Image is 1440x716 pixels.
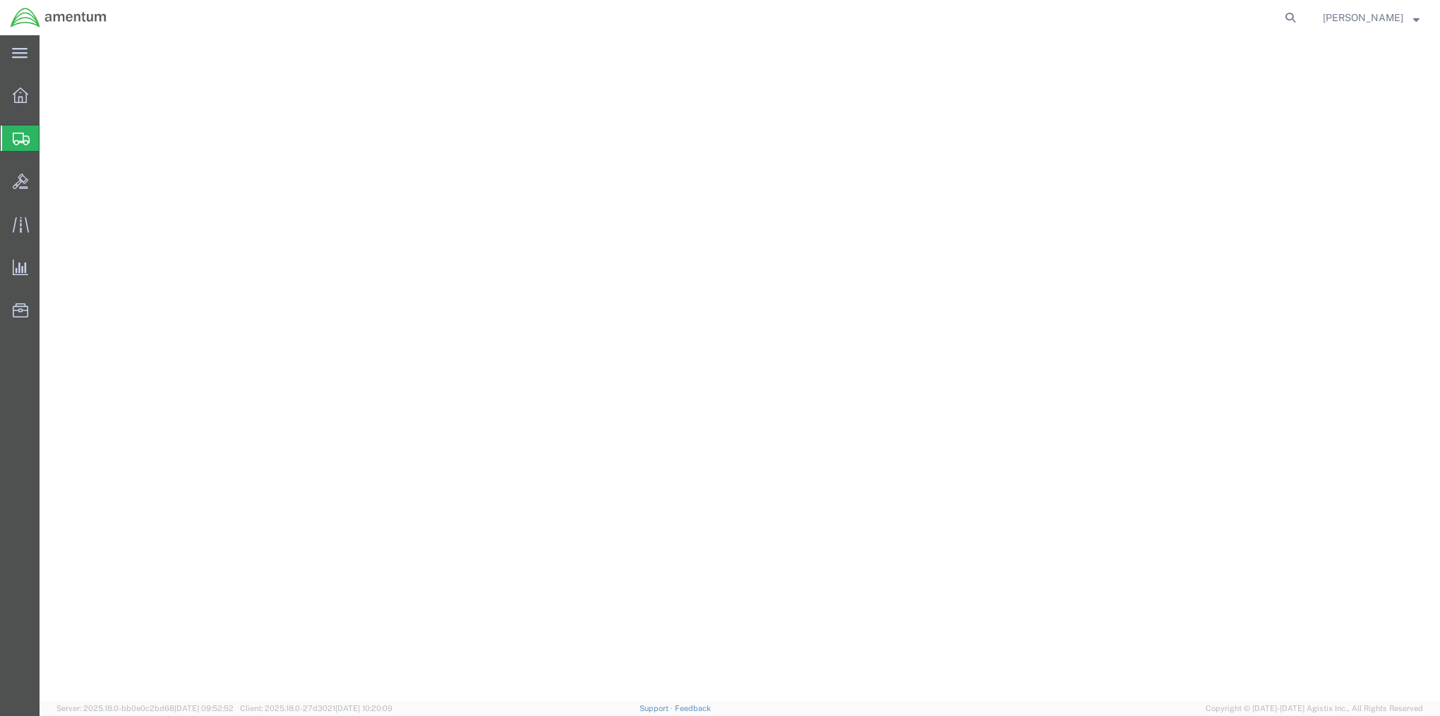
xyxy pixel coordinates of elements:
span: Server: 2025.18.0-bb0e0c2bd68 [56,704,234,712]
a: Feedback [675,704,711,712]
span: Copyright © [DATE]-[DATE] Agistix Inc., All Rights Reserved [1206,703,1423,715]
button: [PERSON_NAME] [1322,9,1420,26]
a: Support [640,704,675,712]
span: Client: 2025.18.0-27d3021 [240,704,392,712]
iframe: FS Legacy Container [40,35,1440,701]
span: [DATE] 09:52:52 [174,704,234,712]
span: Scott Gilmour [1323,10,1403,25]
span: [DATE] 10:20:09 [335,704,392,712]
img: logo [10,7,107,28]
